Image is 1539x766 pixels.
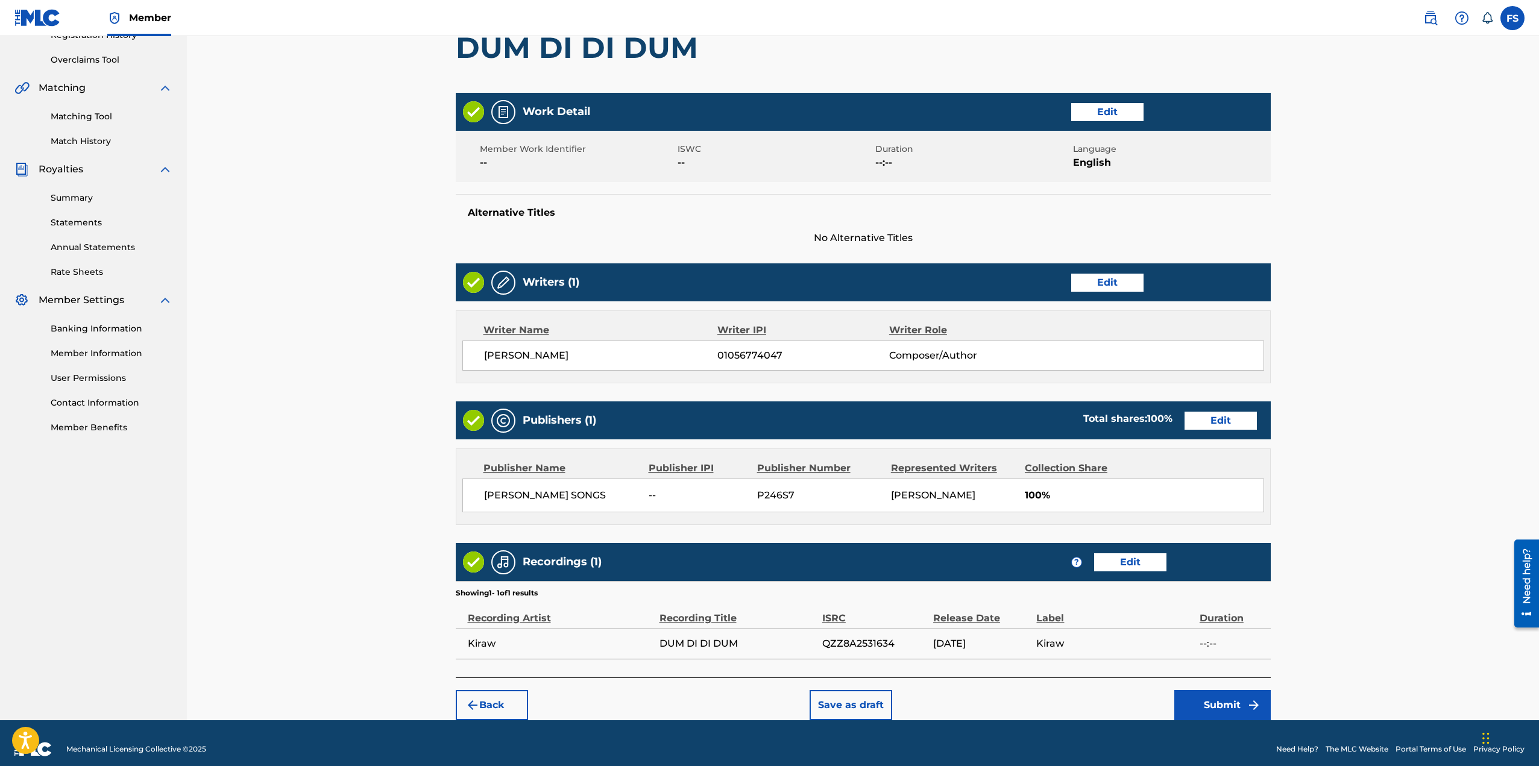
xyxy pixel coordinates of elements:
span: --:-- [1200,636,1265,651]
a: Overclaims Tool [51,54,172,66]
img: Valid [463,410,484,431]
button: Edit [1094,553,1166,571]
span: ? [1072,557,1081,567]
span: 100 % [1147,413,1172,424]
button: Back [456,690,528,720]
div: ISRC [822,598,927,626]
button: Edit [1185,412,1257,430]
a: The MLC Website [1326,744,1388,755]
img: Publishers [496,413,511,428]
span: Composer/Author [889,348,1045,363]
a: Matching Tool [51,110,172,123]
div: Label [1036,598,1193,626]
span: Member Work Identifier [480,143,675,155]
button: Edit [1071,274,1144,292]
span: -- [649,488,748,503]
div: Total shares: [1083,412,1172,426]
button: Save as draft [810,690,892,720]
a: Member Information [51,347,172,360]
p: Showing 1 - 1 of 1 results [456,588,538,598]
span: ISWC [678,143,872,155]
img: 7ee5dd4eb1f8a8e3ef2f.svg [465,698,480,712]
span: [PERSON_NAME] [484,348,718,363]
img: f7272a7cc735f4ea7f67.svg [1247,698,1261,712]
span: English [1073,155,1268,170]
span: 100% [1025,488,1264,503]
h5: Alternative Titles [468,207,1259,219]
span: Matching [39,81,86,95]
a: Match History [51,135,172,148]
div: Notifications [1481,12,1493,24]
span: Language [1073,143,1268,155]
img: help [1455,11,1469,25]
a: Rate Sheets [51,266,172,278]
span: [PERSON_NAME] SONGS [484,488,640,503]
a: Banking Information [51,322,172,335]
div: Represented Writers [891,461,1016,476]
img: Member Settings [14,293,29,307]
h5: Publishers (1) [523,413,596,427]
a: Statements [51,216,172,229]
span: Member [129,11,171,25]
span: P246S7 [757,488,882,503]
span: Royalties [39,162,83,177]
img: Valid [463,551,484,573]
div: Release Date [933,598,1030,626]
span: 01056774047 [717,348,889,363]
a: User Permissions [51,372,172,385]
span: QZZ8A2531634 [822,636,927,651]
div: Recording Title [659,598,816,626]
div: Writer Role [889,323,1045,337]
h5: Recordings (1) [523,555,602,569]
button: Submit [1174,690,1271,720]
div: Writer Name [483,323,718,337]
span: Member Settings [39,293,124,307]
div: Publisher Name [483,461,640,476]
button: Edit [1071,103,1144,121]
img: search [1423,11,1438,25]
h5: Work Detail [523,105,590,119]
div: Publisher IPI [649,461,748,476]
span: No Alternative Titles [456,231,1271,245]
a: Privacy Policy [1473,744,1525,755]
span: -- [480,155,675,170]
span: DUM DI DI DUM [659,636,816,651]
a: Public Search [1418,6,1443,30]
img: expand [158,81,172,95]
a: Annual Statements [51,241,172,254]
a: Summary [51,192,172,204]
div: Collection Share [1025,461,1142,476]
a: Need Help? [1276,744,1318,755]
div: Duration [1200,598,1265,626]
iframe: Chat Widget [1479,708,1539,766]
img: expand [158,162,172,177]
span: Mechanical Licensing Collective © 2025 [66,744,206,755]
iframe: Resource Center [1505,535,1539,632]
div: User Menu [1500,6,1525,30]
img: Writers [496,275,511,290]
span: --:-- [875,155,1070,170]
div: Recording Artist [468,598,653,626]
img: Royalties [14,162,29,177]
a: Contact Information [51,397,172,409]
img: Recordings [496,555,511,570]
span: Kiraw [468,636,653,651]
span: [DATE] [933,636,1030,651]
div: Drag [1482,720,1490,756]
img: Valid [463,272,484,293]
span: Kiraw [1036,636,1193,651]
img: Work Detail [496,105,511,119]
div: Writer IPI [717,323,889,337]
h5: Writers (1) [523,275,579,289]
div: Publisher Number [757,461,882,476]
img: Top Rightsholder [107,11,122,25]
img: expand [158,293,172,307]
img: MLC Logo [14,9,61,27]
span: -- [678,155,872,170]
div: Help [1450,6,1474,30]
img: Matching [14,81,30,95]
h1: DUM DI DI DUM [456,30,1271,66]
a: Member Benefits [51,421,172,434]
